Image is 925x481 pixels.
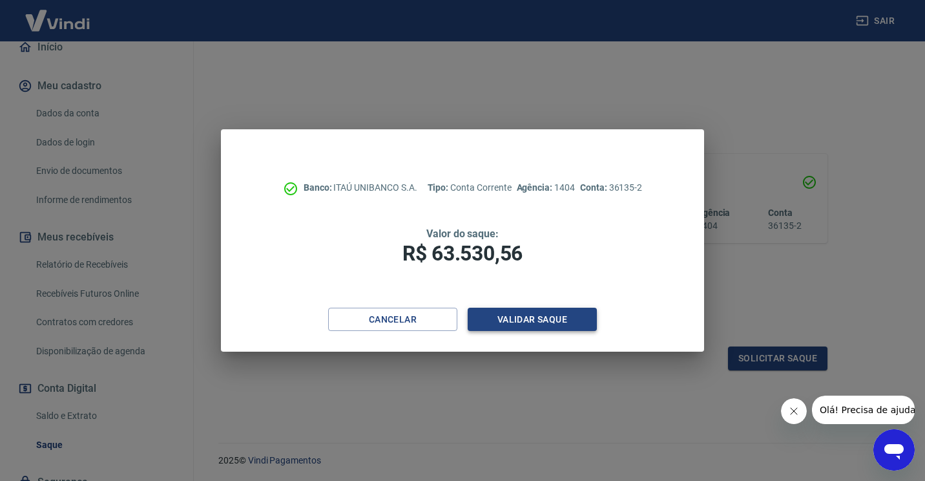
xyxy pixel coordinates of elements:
p: 36135-2 [580,181,642,195]
span: Tipo: [428,182,451,193]
button: Cancelar [328,308,457,332]
iframe: Mensagem da empresa [812,396,915,424]
p: ITAÚ UNIBANCO S.A. [304,181,417,195]
span: Conta: [580,182,609,193]
p: 1404 [517,181,575,195]
iframe: Botão para abrir a janela de mensagens [873,429,915,471]
span: Agência: [517,182,555,193]
button: Validar saque [468,308,597,332]
span: Olá! Precisa de ajuda? [8,9,109,19]
span: Valor do saque: [426,228,499,240]
span: Banco: [304,182,334,193]
p: Conta Corrente [428,181,512,195]
iframe: Fechar mensagem [781,398,807,424]
span: R$ 63.530,56 [402,241,523,266]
